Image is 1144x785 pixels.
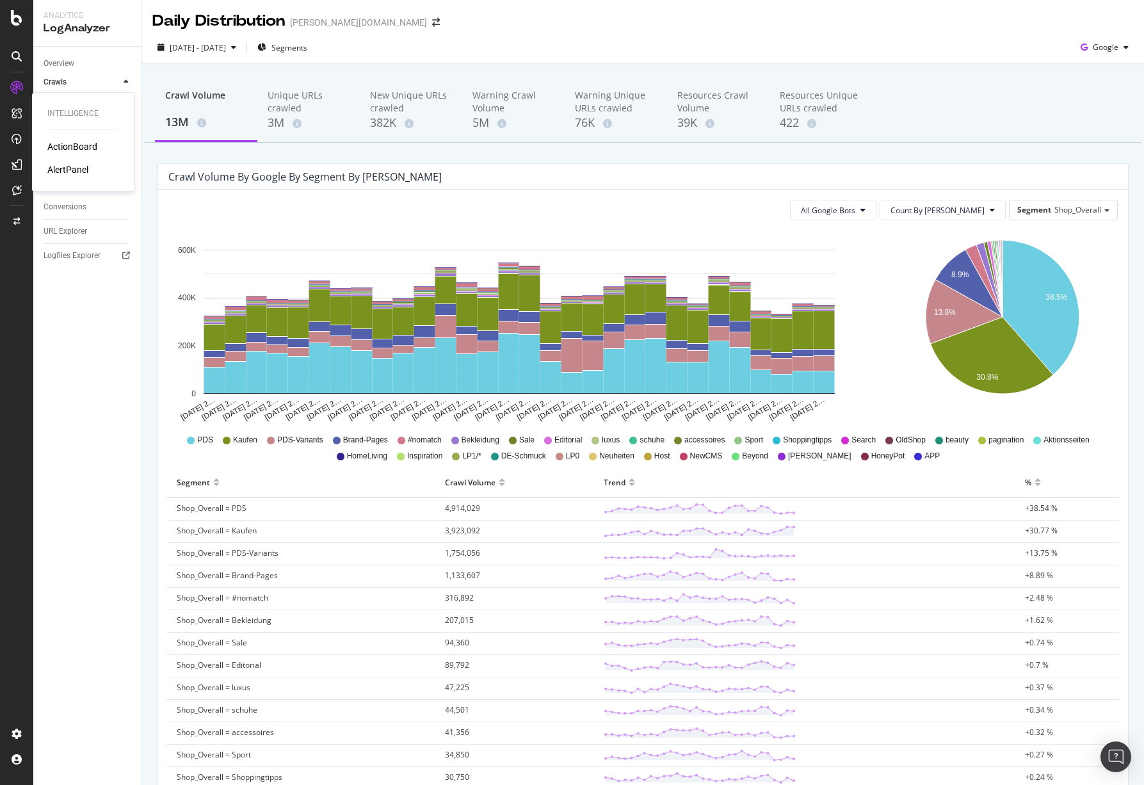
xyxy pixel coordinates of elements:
[790,200,876,220] button: All Google Bots
[44,57,133,70] a: Overview
[604,472,625,492] div: Trend
[780,115,862,131] div: 422
[1025,772,1053,782] span: +0.24 %
[370,115,452,131] div: 382K
[44,225,87,238] div: URL Explorer
[343,435,388,446] span: Brand-Pages
[177,547,278,558] span: Shop_Overall = PDS-Variants
[1100,741,1131,772] div: Open Intercom Messenger
[575,89,657,115] div: Warning Unique URLs crawled
[177,525,257,536] span: Shop_Overall = Kaufen
[233,435,257,446] span: Kaufen
[977,373,999,382] text: 30.8%
[1025,682,1053,693] span: +0.37 %
[445,472,495,492] div: Crawl Volume
[177,749,251,760] span: Shop_Overall = Sport
[445,503,480,514] span: 4,914,029
[370,89,452,115] div: New Unique URLs crawled
[742,451,768,462] span: Beyond
[1054,204,1101,215] span: Shop_Overall
[168,231,870,423] svg: A chart.
[1025,637,1053,648] span: +0.74 %
[44,76,120,89] a: Crawls
[177,704,257,715] span: Shop_Overall = schuhe
[575,115,657,131] div: 76K
[801,205,855,216] span: All Google Bots
[445,749,469,760] span: 34,850
[445,727,469,738] span: 41,356
[1025,525,1058,536] span: +30.77 %
[1043,435,1089,446] span: Aktionsseiten
[170,42,226,53] span: [DATE] - [DATE]
[177,503,246,514] span: Shop_Overall = PDS
[1025,615,1053,626] span: +1.62 %
[178,294,196,303] text: 400K
[924,451,940,462] span: APP
[445,772,469,782] span: 30,750
[44,249,101,263] div: Logfiles Explorer
[44,76,67,89] div: Crawls
[44,249,133,263] a: Logfiles Explorer
[44,57,74,70] div: Overview
[602,435,620,446] span: luxus
[178,341,196,350] text: 200K
[191,389,196,398] text: 0
[988,435,1024,446] span: pagination
[1017,204,1051,215] span: Segment
[890,205,985,216] span: Count By Day
[152,37,241,58] button: [DATE] - [DATE]
[177,727,274,738] span: Shop_Overall = accessoires
[44,10,131,21] div: Analytics
[47,163,88,176] a: AlertPanel
[445,704,469,715] span: 44,501
[871,451,905,462] span: HoneyPot
[445,682,469,693] span: 47,225
[445,570,480,581] span: 1,133,607
[946,435,969,446] span: beauty
[445,615,474,626] span: 207,015
[677,89,759,115] div: Resources Crawl Volume
[252,37,312,58] button: Segments
[462,435,499,446] span: Bekleidung
[851,435,876,446] span: Search
[1025,749,1053,760] span: +0.27 %
[554,435,582,446] span: Editorial
[445,660,469,670] span: 89,792
[44,200,86,214] div: Conversions
[780,89,862,115] div: Resources Unique URLs crawled
[788,451,851,462] span: [PERSON_NAME]
[177,570,278,581] span: Shop_Overall = Brand-Pages
[47,108,119,119] div: Intelligence
[951,270,969,279] text: 8.9%
[168,170,442,183] div: Crawl Volume by google by Segment by [PERSON_NAME]
[407,451,442,462] span: Inspiration
[445,547,480,558] span: 1,754,056
[165,89,247,113] div: Crawl Volume
[277,435,323,446] span: PDS-Variants
[445,637,469,648] span: 94,360
[640,435,665,446] span: schuhe
[1025,570,1053,581] span: +8.89 %
[177,660,261,670] span: Shop_Overall = Editorial
[1025,660,1049,670] span: +0.7 %
[1025,727,1053,738] span: +0.32 %
[745,435,763,446] span: Sport
[462,451,481,462] span: LP1/*
[152,10,285,32] div: Daily Distribution
[1025,547,1058,558] span: +13.75 %
[347,451,387,462] span: HomeLiving
[177,637,247,648] span: Shop_Overall = Sale
[177,772,282,782] span: Shop_Overall = Shoppingtipps
[197,435,213,446] span: PDS
[1025,503,1058,514] span: +38.54 %
[1025,704,1053,715] span: +0.34 %
[519,435,535,446] span: Sale
[177,472,210,492] div: Segment
[1093,42,1118,53] span: Google
[177,682,250,693] span: Shop_Overall = luxus
[677,115,759,131] div: 39K
[47,140,97,153] a: ActionBoard
[599,451,634,462] span: Neuheiten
